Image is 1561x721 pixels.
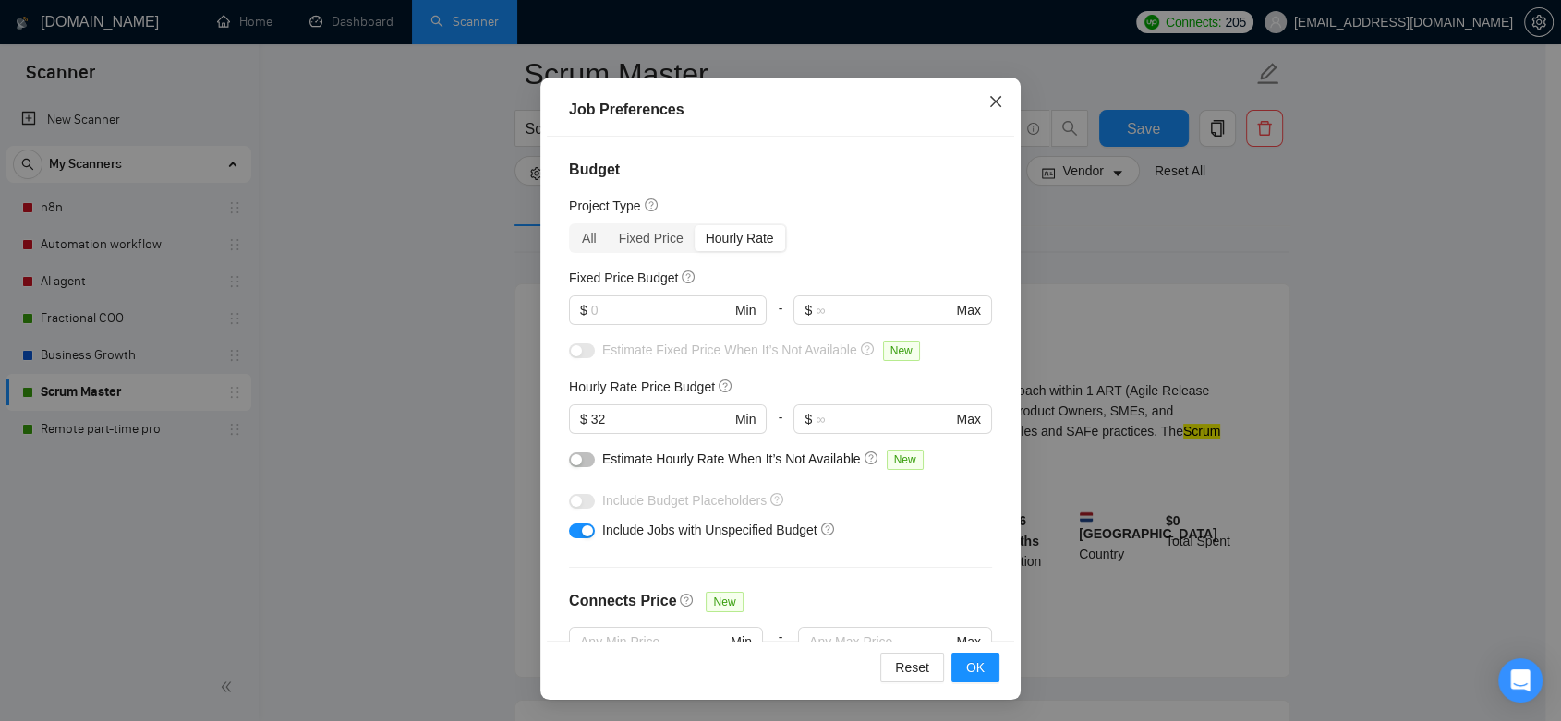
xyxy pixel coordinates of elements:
[770,492,785,507] span: question-circle
[569,159,992,181] h4: Budget
[763,627,798,679] div: -
[816,409,952,429] input: ∞
[957,631,981,652] span: Max
[816,300,952,320] input: ∞
[809,631,952,652] input: Any Max Price
[767,295,793,340] div: -
[682,270,696,284] span: question-circle
[608,225,695,251] div: Fixed Price
[706,592,743,612] span: New
[602,342,857,357] span: Estimate Fixed Price When It’s Not Available
[880,653,944,682] button: Reset
[591,409,732,429] input: 0
[1498,658,1543,703] div: Open Intercom Messenger
[957,409,981,429] span: Max
[735,300,756,320] span: Min
[569,377,715,397] h5: Hourly Rate Price Budget
[887,450,924,470] span: New
[645,198,659,212] span: question-circle
[988,94,1003,109] span: close
[569,99,992,121] div: Job Preferences
[735,409,756,429] span: Min
[731,631,752,652] span: Min
[695,225,785,251] div: Hourly Rate
[580,409,587,429] span: $
[805,409,812,429] span: $
[767,404,793,449] div: -
[571,225,608,251] div: All
[957,300,981,320] span: Max
[569,268,678,288] h5: Fixed Price Budget
[580,300,587,320] span: $
[602,493,767,508] span: Include Budget Placeholders
[865,451,879,465] span: question-circle
[591,300,732,320] input: 0
[569,590,676,612] h4: Connects Price
[602,451,861,466] span: Estimate Hourly Rate When It’s Not Available
[602,523,817,537] span: Include Jobs with Unspecified Budget
[895,657,929,678] span: Reset
[569,196,641,216] h5: Project Type
[805,300,812,320] span: $
[966,657,985,678] span: OK
[719,379,733,393] span: question-circle
[883,341,920,361] span: New
[951,653,999,682] button: OK
[971,78,1021,127] button: Close
[861,342,876,356] span: question-circle
[821,522,836,536] span: question-circle
[680,593,695,607] span: question-circle
[580,631,727,652] input: Any Min Price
